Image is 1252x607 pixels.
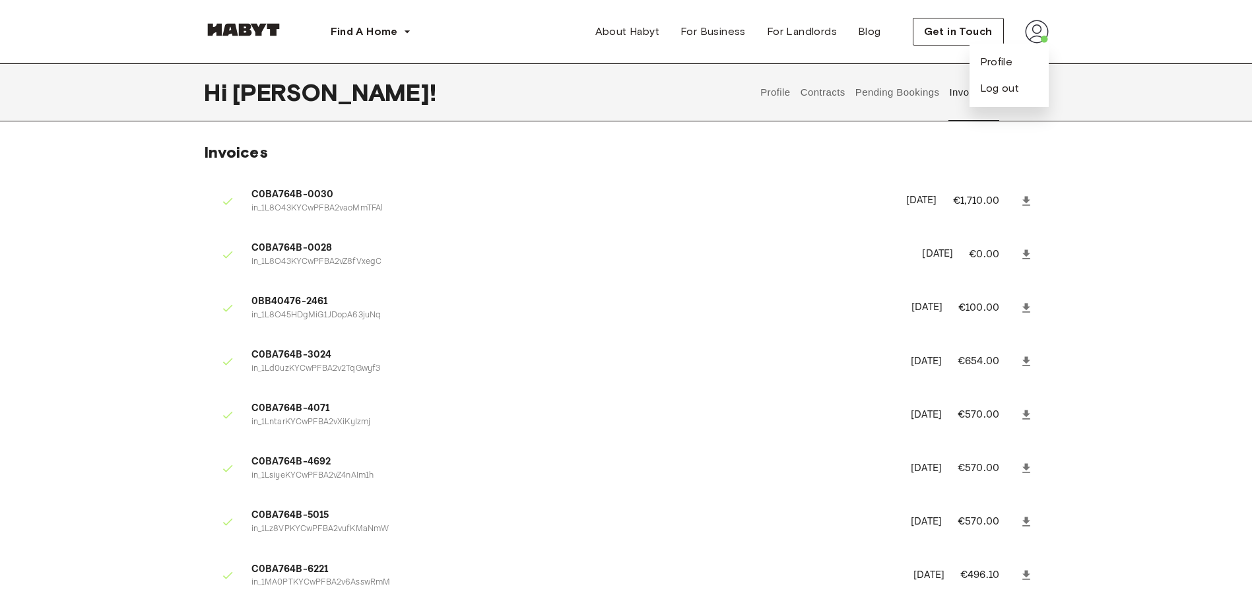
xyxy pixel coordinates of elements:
[958,461,1017,476] p: €570.00
[948,63,999,121] button: Invoices
[960,567,1017,583] p: €496.10
[585,18,670,45] a: About Habyt
[980,80,1020,96] button: Log out
[232,79,436,106] span: [PERSON_NAME] !
[799,63,847,121] button: Contracts
[251,203,890,215] p: in_1L8O43KYCwPFBA2vaoMmTFAl
[767,24,837,40] span: For Landlords
[913,568,944,583] p: [DATE]
[958,514,1017,530] p: €570.00
[251,241,907,256] span: C0BA764B-0028
[251,523,896,536] p: in_1Lz8VPKYCwPFBA2vufKMaNmW
[251,508,896,523] span: C0BA764B-5015
[911,354,942,369] p: [DATE]
[251,401,896,416] span: C0BA764B-4071
[911,461,942,476] p: [DATE]
[853,63,941,121] button: Pending Bookings
[320,18,422,45] button: Find A Home
[251,470,896,482] p: in_1LsiyeKYCwPFBA2vZ4nAIm1h
[958,407,1017,423] p: €570.00
[251,416,896,429] p: in_1LntarKYCwPFBA2vXiKyIzmj
[251,187,890,203] span: C0BA764B-0030
[204,79,232,106] span: Hi
[922,247,953,262] p: [DATE]
[595,24,659,40] span: About Habyt
[958,300,1017,316] p: €100.00
[331,24,398,40] span: Find A Home
[756,63,1049,121] div: user profile tabs
[204,143,268,162] span: Invoices
[251,363,896,375] p: in_1Ld0uzKYCwPFBA2v2TqGwyf3
[924,24,993,40] span: Get in Touch
[913,18,1004,46] button: Get in Touch
[204,23,283,36] img: Habyt
[847,18,892,45] a: Blog
[906,193,937,208] p: [DATE]
[251,348,896,363] span: C0BA764B-3024
[858,24,881,40] span: Blog
[251,309,896,322] p: in_1L8O45HDgMiG1JDopA63juNq
[251,294,896,309] span: 0BB40476-2461
[953,193,1017,209] p: €1,710.00
[756,18,847,45] a: For Landlords
[251,562,898,577] span: C0BA764B-6221
[980,54,1013,70] a: Profile
[251,256,907,269] p: in_1L8O43KYCwPFBA2vZ8fVxegC
[670,18,756,45] a: For Business
[958,354,1017,369] p: €654.00
[911,515,942,530] p: [DATE]
[759,63,793,121] button: Profile
[251,577,898,589] p: in_1MA0PTKYCwPFBA2v6AsswRmM
[911,408,942,423] p: [DATE]
[969,247,1016,263] p: €0.00
[680,24,746,40] span: For Business
[911,300,942,315] p: [DATE]
[1025,20,1049,44] img: avatar
[251,455,896,470] span: C0BA764B-4692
